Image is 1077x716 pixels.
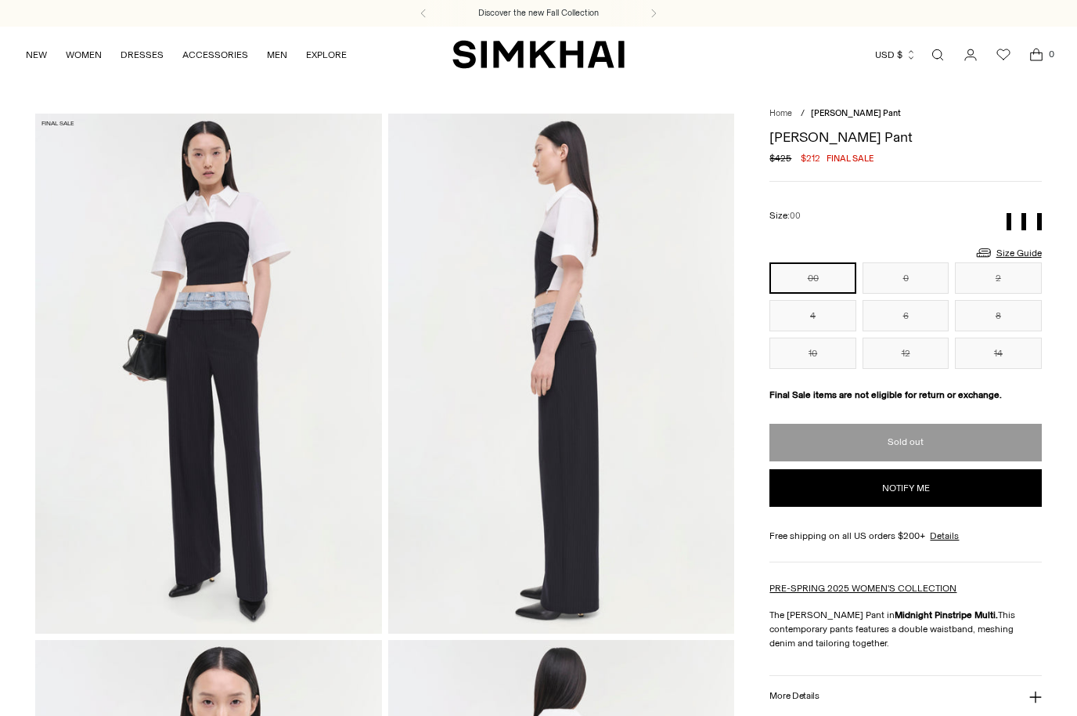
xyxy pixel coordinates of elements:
span: 00 [790,211,801,221]
a: SIMKHAI [452,39,625,70]
a: Discover the new Fall Collection [478,7,599,20]
button: 8 [955,300,1041,331]
img: Ophelia Pant [35,114,381,633]
a: MEN [267,38,287,72]
nav: breadcrumbs [769,107,1041,121]
label: Size: [769,208,801,223]
h3: More Details [769,691,819,701]
button: 10 [769,338,855,369]
a: Details [930,529,959,543]
p: The [PERSON_NAME] Pant in This contemporary pants features a double waistband, meshing denim and ... [769,608,1041,650]
a: Size Guide [974,243,1042,262]
a: WOMEN [66,38,102,72]
button: 0 [863,262,949,294]
a: NEW [26,38,47,72]
button: 4 [769,300,855,331]
a: Wishlist [988,39,1019,71]
a: EXPLORE [306,38,347,72]
a: Home [769,108,792,118]
span: $212 [801,151,820,165]
a: Open search modal [922,39,953,71]
a: PRE-SPRING 2025 WOMEN'S COLLECTION [769,583,956,594]
span: 0 [1044,47,1058,61]
button: 12 [863,338,949,369]
div: / [801,107,805,121]
a: DRESSES [121,38,164,72]
button: 6 [863,300,949,331]
img: Ophelia Pant [388,114,734,633]
button: 14 [955,338,1041,369]
s: $425 [769,151,791,165]
button: More Details [769,676,1041,716]
a: ACCESSORIES [182,38,248,72]
strong: Midnight Pinstripe Multi. [895,609,998,620]
button: Notify me [769,469,1041,507]
button: USD $ [875,38,917,72]
a: Open cart modal [1021,39,1052,71]
button: 2 [955,262,1041,294]
h1: [PERSON_NAME] Pant [769,130,1041,144]
span: [PERSON_NAME] Pant [811,108,901,118]
a: Go to the account page [955,39,986,71]
div: Free shipping on all US orders $200+ [769,529,1041,543]
button: 00 [769,262,855,294]
strong: Final Sale items are not eligible for return or exchange. [769,389,1002,400]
